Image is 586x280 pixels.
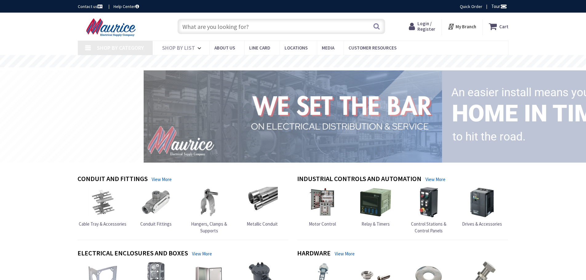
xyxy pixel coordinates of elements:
[413,187,444,218] img: Control Stations & Control Panels
[78,18,146,37] img: Maurice Electrical Supply Company
[456,24,476,30] strong: My Branch
[467,187,497,218] img: Drives & Accessories
[78,3,104,10] a: Contact us
[162,44,195,51] span: Shop By List
[141,187,171,218] img: Conduit Fittings
[247,187,278,227] a: Metallic Conduit Metallic Conduit
[307,187,338,218] img: Motor Control
[460,3,482,10] a: Quick Order
[97,44,144,51] span: Shop By Category
[78,175,148,184] h4: Conduit and Fittings
[309,221,336,227] span: Motor Control
[491,3,507,9] span: Tour
[79,221,126,227] span: Cable Tray & Accessories
[361,221,390,227] span: Relay & Timers
[462,221,502,227] span: Drives & Accessories
[184,187,234,234] a: Hangers, Clamps & Supports Hangers, Clamps & Supports
[237,58,350,65] rs-layer: Free Same Day Pickup at 15 Locations
[247,187,278,218] img: Metallic Conduit
[177,19,385,34] input: What are you looking for?
[152,176,172,183] a: View More
[194,187,225,218] img: Hangers, Clamps & Supports
[452,126,526,148] rs-layer: to hit the road.
[448,21,476,32] div: My Branch
[79,187,126,227] a: Cable Tray & Accessories Cable Tray & Accessories
[322,45,334,51] span: Media
[349,45,397,51] span: Customer Resources
[360,187,391,218] img: Relay & Timers
[307,187,338,227] a: Motor Control Motor Control
[489,21,508,32] a: Cart
[140,187,172,227] a: Conduit Fittings Conduit Fittings
[297,249,331,258] h4: Hardware
[114,3,139,10] a: Help Center
[87,187,118,218] img: Cable Tray & Accessories
[360,187,391,227] a: Relay & Timers Relay & Timers
[249,45,270,51] span: Line Card
[214,45,235,51] span: About us
[404,187,454,234] a: Control Stations & Control Panels Control Stations & Control Panels
[499,21,508,32] strong: Cart
[191,221,227,233] span: Hangers, Clamps & Supports
[140,221,172,227] span: Conduit Fittings
[462,187,502,227] a: Drives & Accessories Drives & Accessories
[78,249,188,258] h4: Electrical Enclosures and Boxes
[247,221,278,227] span: Metallic Conduit
[425,176,445,183] a: View More
[136,69,444,164] img: 1_1.png
[409,21,435,32] a: Login / Register
[285,45,308,51] span: Locations
[192,250,212,257] a: View More
[411,221,446,233] span: Control Stations & Control Panels
[417,21,435,32] span: Login / Register
[297,175,421,184] h4: Industrial Controls and Automation
[335,250,355,257] a: View More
